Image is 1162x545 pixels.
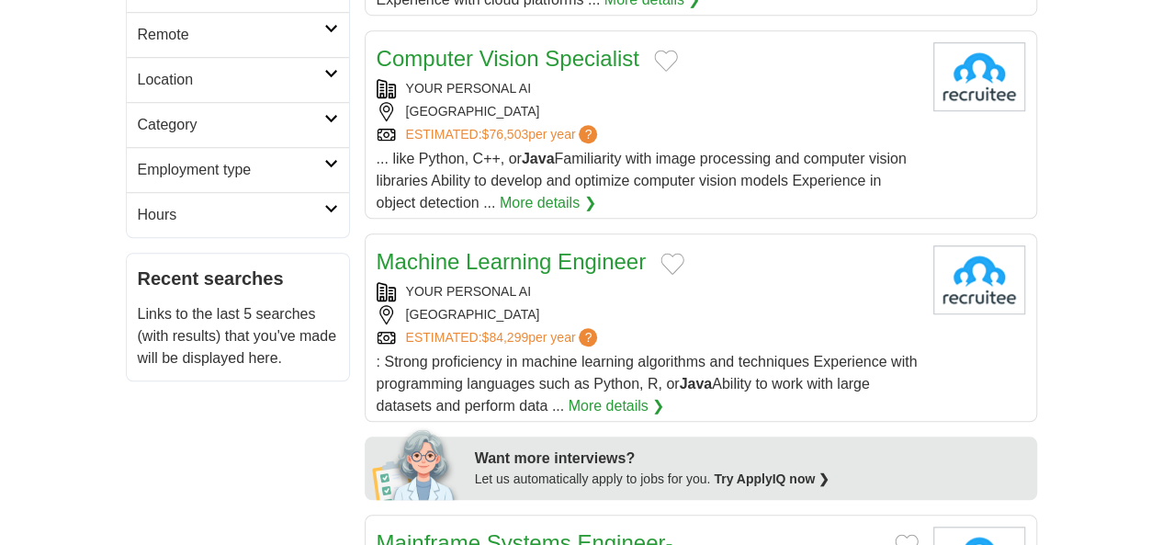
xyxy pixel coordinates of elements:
h2: Remote [138,24,324,46]
a: More details ❯ [500,192,596,214]
strong: Java [679,376,712,392]
button: Add to favorite jobs [660,253,684,275]
img: apply-iq-scientist.png [372,426,461,500]
p: Links to the last 5 searches (with results) that you've made will be displayed here. [138,303,338,369]
h2: Employment type [138,159,324,181]
span: : Strong proficiency in machine learning algorithms and techniques Experience with programming la... [377,354,918,414]
a: ESTIMATED:$76,503per year? [406,125,602,144]
button: Add to favorite jobs [654,50,678,72]
a: Computer Vision Specialist [377,46,639,71]
img: Company logo [933,42,1025,111]
a: Try ApplyIQ now ❯ [714,471,829,486]
span: ... like Python, C++, or Familiarity with image processing and computer vision libraries Ability ... [377,151,907,210]
span: ? [579,328,597,346]
div: YOUR PERSONAL AI [377,79,919,98]
div: [GEOGRAPHIC_DATA] [377,305,919,324]
h2: Recent searches [138,265,338,292]
a: ESTIMATED:$84,299per year? [406,328,602,347]
img: Company logo [933,245,1025,314]
strong: Java [522,151,555,166]
span: $76,503 [481,127,528,142]
div: YOUR PERSONAL AI [377,282,919,301]
h2: Location [138,69,324,91]
h2: Hours [138,204,324,226]
h2: Category [138,114,324,136]
a: Employment type [127,147,349,192]
span: ? [579,125,597,143]
div: Want more interviews? [475,448,1026,470]
a: Location [127,57,349,102]
a: More details ❯ [569,395,665,417]
span: $84,299 [481,330,528,345]
a: Remote [127,12,349,57]
div: [GEOGRAPHIC_DATA] [377,102,919,121]
div: Let us automatically apply to jobs for you. [475,470,1026,489]
a: Category [127,102,349,147]
a: Machine Learning Engineer [377,249,647,274]
a: Hours [127,192,349,237]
